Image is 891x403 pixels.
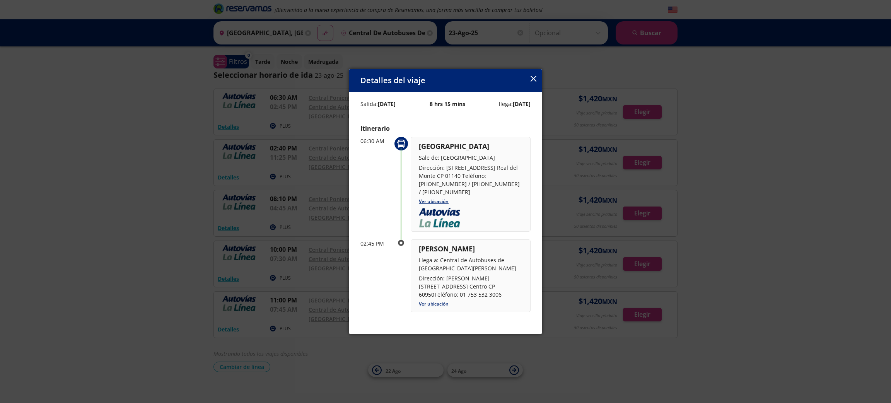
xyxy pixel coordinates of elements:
a: Ver ubicación [419,301,449,307]
p: Itinerario [360,124,531,133]
b: [DATE] [513,100,531,108]
p: Salida: [360,100,396,108]
p: [PERSON_NAME] [419,244,522,254]
p: 02:45 PM [360,239,391,248]
p: Dirección: [PERSON_NAME][STREET_ADDRESS] Centro CP 60950Teléfono: 01 753 532 3006 [419,274,522,299]
img: Logo_Autovias_LaLinea_VERT.png [419,208,460,227]
a: Ver ubicación [419,198,449,205]
p: [GEOGRAPHIC_DATA] [419,141,522,152]
p: 06:30 AM [360,137,391,145]
p: Sale de: [GEOGRAPHIC_DATA] [419,154,522,162]
p: Dirección: [STREET_ADDRESS] Real del Monte CP 01140 Teléfono: [PHONE_NUMBER] / [PHONE_NUMBER] / [... [419,164,522,196]
b: [DATE] [378,100,396,108]
p: Llega a: Central de Autobuses de [GEOGRAPHIC_DATA][PERSON_NAME] [419,256,522,272]
p: llega: [499,100,531,108]
p: Detalles del viaje [360,75,425,86]
p: 8 hrs 15 mins [430,100,465,108]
